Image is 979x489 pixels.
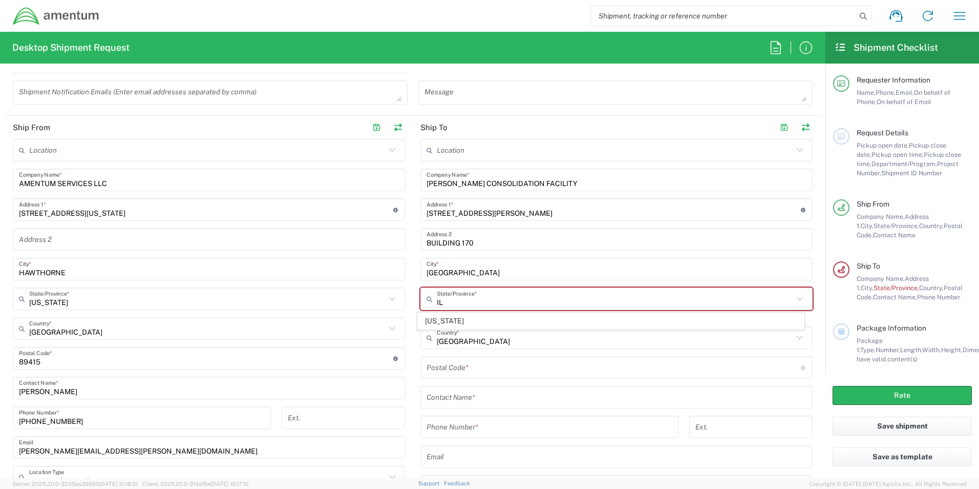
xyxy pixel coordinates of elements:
span: Company Name, [857,213,905,220]
span: [DATE] 10:18:31 [99,481,138,487]
img: dyncorp [12,7,100,26]
span: Package Information [857,324,926,332]
span: Type, [860,346,876,354]
h2: Ship To [420,123,448,133]
span: Company Name, [857,275,905,282]
span: City, [861,284,874,292]
a: Support [418,480,444,486]
span: Pickup open time, [871,151,924,158]
span: [US_STATE] [418,313,804,329]
span: Country, [919,222,944,230]
span: Length, [900,346,922,354]
span: Ship To [857,262,880,270]
span: Country, [919,284,944,292]
span: Phone Number [917,293,961,301]
h2: Desktop Shipment Request [12,42,130,54]
button: Save shipment [833,417,972,436]
button: Rate [833,386,972,405]
a: Feedback [444,480,470,486]
span: Requester Information [857,76,930,84]
button: Save as template [833,447,972,466]
span: Server: 2025.20.0-32d5ea39505 [12,481,138,487]
span: Shipment ID Number [881,169,942,177]
span: Contact Name, [873,293,917,301]
span: Width, [922,346,941,354]
h2: Ship From [13,123,50,133]
span: Department/Program, [871,160,937,168]
span: Pickup open date, [857,141,909,149]
span: Client: 2025.20.0-314a16e [142,481,249,487]
span: State/Province, [874,284,919,292]
span: State/Province, [874,222,919,230]
span: Contact Name [873,231,916,239]
span: Phone, [876,89,896,96]
span: Copyright © [DATE]-[DATE] Agistix Inc., All Rights Reserved [809,479,967,488]
span: Request Details [857,129,908,137]
h2: Shipment Checklist [835,42,938,54]
span: Name, [857,89,876,96]
span: Ship From [857,200,889,208]
span: Height, [941,346,963,354]
div: This field is required [420,310,813,319]
span: Package 1: [857,337,883,354]
input: Shipment, tracking or reference number [591,6,856,26]
span: [DATE] 10:17:12 [210,481,249,487]
span: Email, [896,89,914,96]
span: City, [861,222,874,230]
span: Number, [876,346,900,354]
span: On behalf of Email [877,98,931,106]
